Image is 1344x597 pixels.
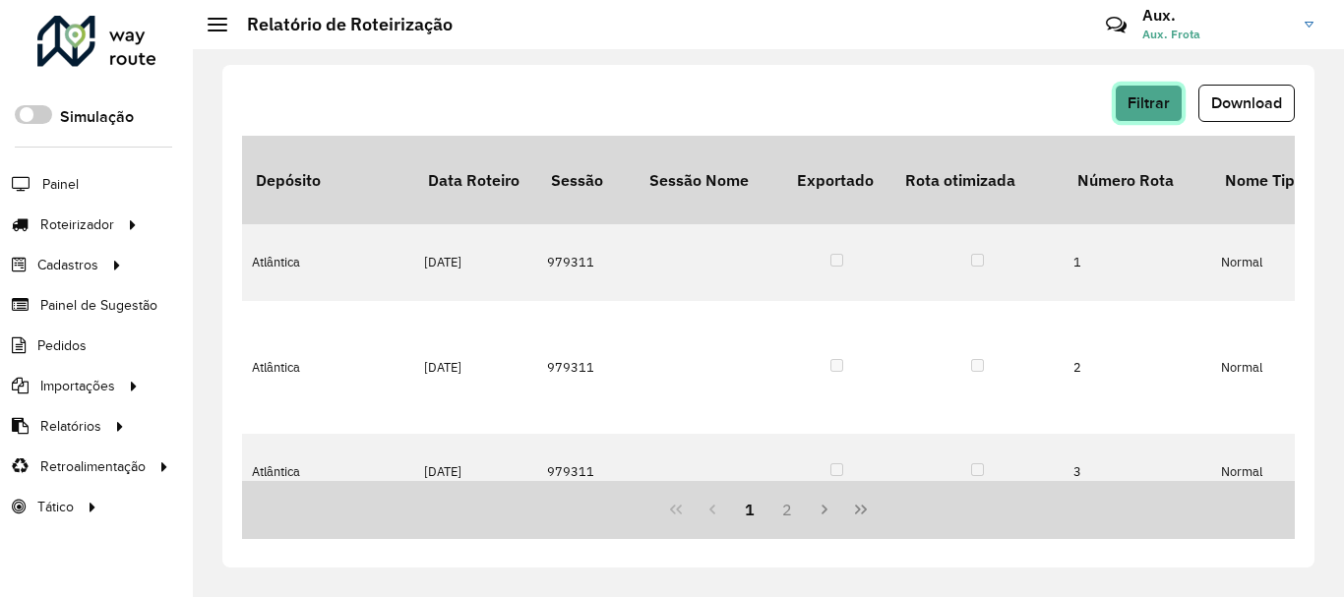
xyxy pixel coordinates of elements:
button: Next Page [806,491,843,528]
td: 979311 [537,224,636,301]
button: Download [1198,85,1295,122]
h3: Aux. [1142,6,1290,25]
button: 2 [768,491,806,528]
td: Atlântica [242,301,414,434]
th: Data Roteiro [414,136,537,224]
h2: Relatório de Roteirização [227,14,453,35]
button: Last Page [842,491,880,528]
a: Contato Rápido [1095,4,1137,46]
button: 1 [731,491,768,528]
span: Importações [40,376,115,396]
button: Filtrar [1115,85,1183,122]
span: Painel de Sugestão [40,295,157,316]
td: Atlântica [242,434,414,510]
td: 979311 [537,301,636,434]
th: Rota otimizada [891,136,1064,224]
th: Exportado [783,136,891,224]
th: Sessão Nome [636,136,783,224]
th: Sessão [537,136,636,224]
span: Relatórios [40,416,101,437]
td: [DATE] [414,301,537,434]
label: Simulação [60,105,134,129]
td: [DATE] [414,224,537,301]
td: 1 [1064,224,1211,301]
span: Roteirizador [40,214,114,235]
td: 3 [1064,434,1211,510]
span: Painel [42,174,79,195]
th: Número Rota [1064,136,1211,224]
span: Aux. Frota [1142,26,1290,43]
th: Depósito [242,136,414,224]
span: Filtrar [1128,94,1170,111]
td: 2 [1064,301,1211,434]
td: Atlântica [242,224,414,301]
span: Retroalimentação [40,456,146,477]
span: Pedidos [37,335,87,356]
td: [DATE] [414,434,537,510]
span: Cadastros [37,255,98,275]
span: Tático [37,497,74,517]
span: Download [1211,94,1282,111]
td: 979311 [537,434,636,510]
